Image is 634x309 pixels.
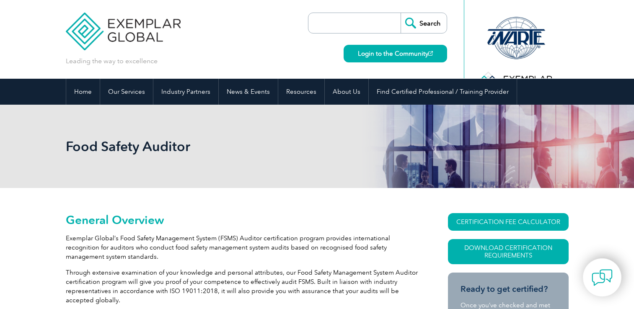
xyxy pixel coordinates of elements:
[66,138,388,154] h1: Food Safety Auditor
[592,267,613,288] img: contact-chat.png
[428,51,433,56] img: open_square.png
[278,79,324,105] a: Resources
[325,79,368,105] a: About Us
[66,57,158,66] p: Leading the way to excellence
[448,213,569,231] a: CERTIFICATION FEE CALCULATOR
[401,13,447,33] input: Search
[369,79,517,105] a: Find Certified Professional / Training Provider
[66,213,418,227] h2: General Overview
[153,79,218,105] a: Industry Partners
[66,268,418,305] p: Through extensive examination of your knowledge and personal attributes, our Food Safety Manageme...
[100,79,153,105] a: Our Services
[344,45,447,62] a: Login to the Community
[219,79,278,105] a: News & Events
[66,79,100,105] a: Home
[66,234,418,261] p: Exemplar Global’s Food Safety Management System (FSMS) Auditor certification program provides int...
[448,239,569,264] a: Download Certification Requirements
[461,284,556,294] h3: Ready to get certified?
